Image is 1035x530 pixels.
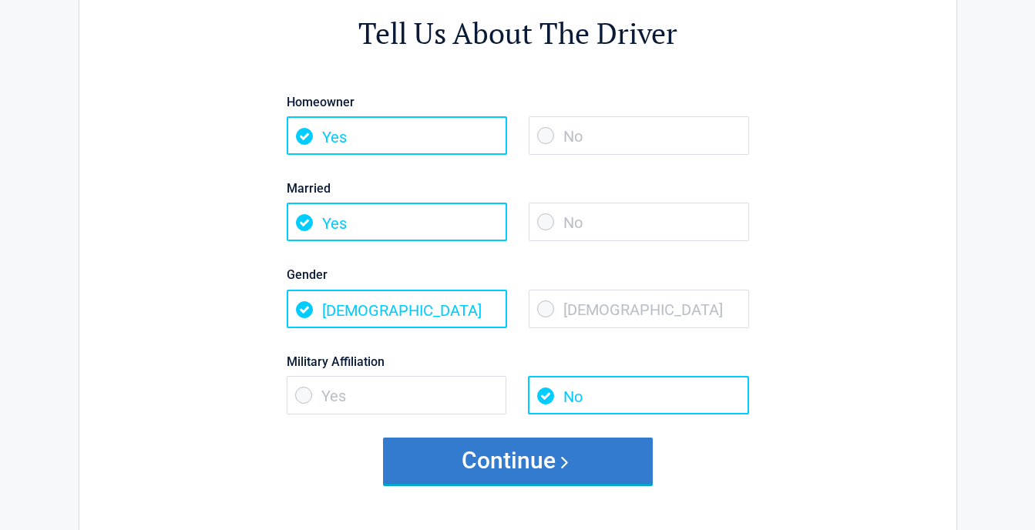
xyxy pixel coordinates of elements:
label: Homeowner [287,92,749,112]
button: Continue [383,438,653,484]
h2: Tell Us About The Driver [164,14,872,53]
span: Yes [287,376,507,414]
span: Yes [287,116,507,155]
span: [DEMOGRAPHIC_DATA] [287,290,507,328]
span: Yes [287,203,507,241]
span: [DEMOGRAPHIC_DATA] [529,290,749,328]
label: Gender [287,264,749,285]
label: Married [287,178,749,199]
span: No [529,116,749,155]
label: Military Affiliation [287,351,749,372]
span: No [529,203,749,241]
span: No [528,376,748,414]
